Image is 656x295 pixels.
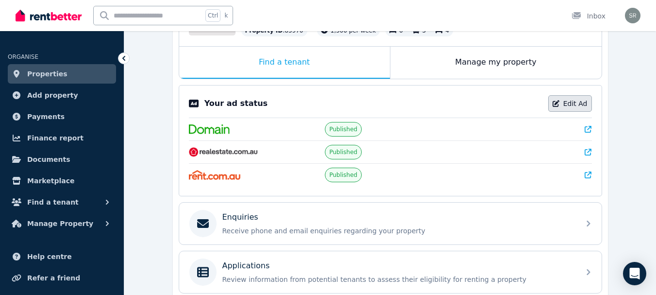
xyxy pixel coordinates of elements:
a: Marketplace [8,171,116,191]
div: Manage my property [390,47,602,79]
span: k [224,12,228,19]
a: Add property [8,86,116,105]
div: Open Intercom Messenger [623,262,646,285]
img: Domain.com.au [189,124,230,134]
a: ApplicationsReview information from potential tenants to assess their eligibility for renting a p... [179,251,602,293]
a: EnquiriesReceive phone and email enquiries regarding your property [179,203,602,244]
img: RentBetter [16,8,82,23]
span: Published [329,148,357,156]
p: Applications [222,260,270,272]
span: ORGANISE [8,53,38,60]
span: Find a tenant [27,196,79,208]
span: Manage Property [27,218,93,229]
p: Your ad status [204,98,268,109]
a: Help centre [8,247,116,266]
a: Documents [8,150,116,169]
button: Manage Property [8,214,116,233]
img: Rent.com.au [189,170,241,180]
span: Ctrl [205,9,220,22]
span: Refer a friend [27,272,80,284]
p: Enquiries [222,211,258,223]
span: Published [329,171,357,179]
span: Marketplace [27,175,74,187]
a: Properties [8,64,116,84]
a: Edit Ad [548,95,592,112]
span: Help centre [27,251,72,262]
span: Properties [27,68,67,80]
div: Inbox [572,11,606,21]
span: Finance report [27,132,84,144]
img: RealEstate.com.au [189,147,258,157]
span: Add property [27,89,78,101]
button: Find a tenant [8,192,116,212]
a: Finance report [8,128,116,148]
p: Receive phone and email enquiries regarding your property [222,226,574,236]
p: Review information from potential tenants to assess their eligibility for renting a property [222,275,574,284]
a: Refer a friend [8,268,116,288]
div: Find a tenant [179,47,390,79]
span: Documents [27,154,70,165]
img: Schekar Raj [625,8,640,23]
a: Payments [8,107,116,126]
span: Payments [27,111,65,122]
span: Published [329,125,357,133]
